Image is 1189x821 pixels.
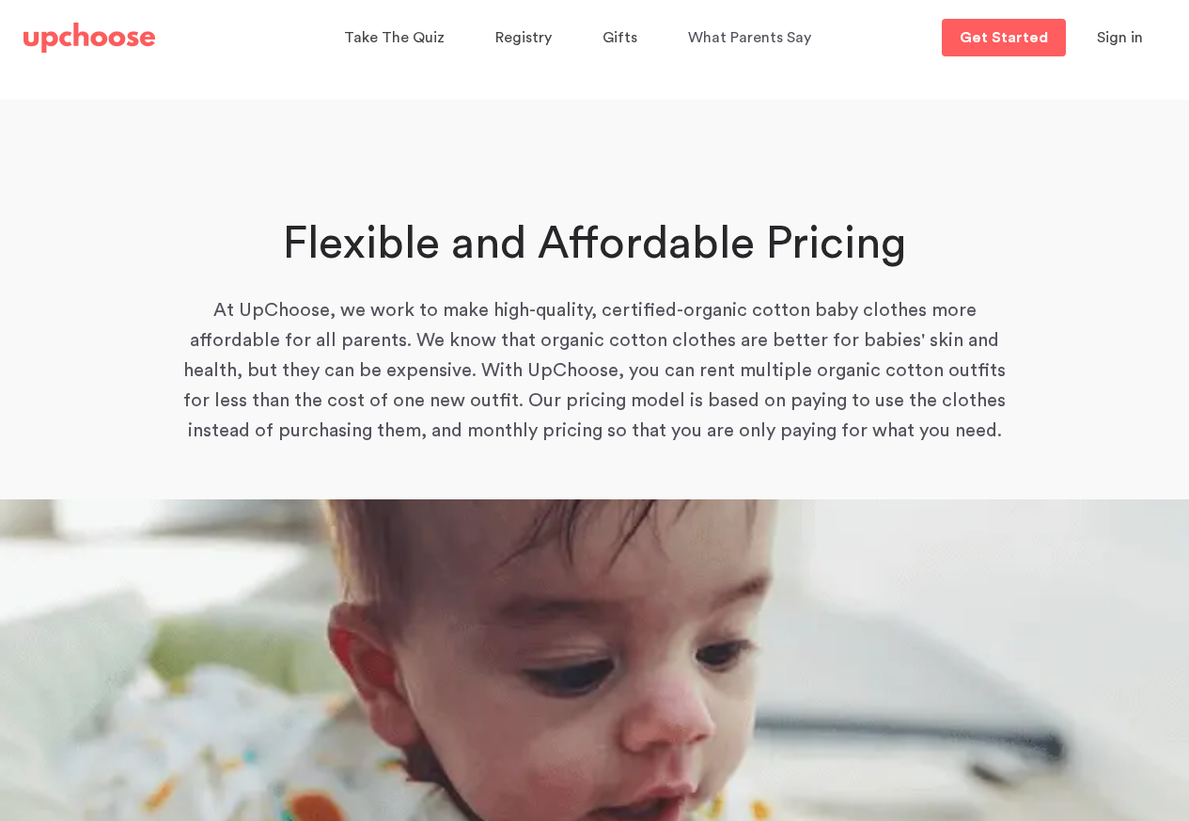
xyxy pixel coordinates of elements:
button: Sign in [1073,19,1166,56]
a: What Parents Say [688,20,817,56]
a: Registry [495,20,557,56]
span: Sign in [1097,30,1143,45]
span: Registry [495,30,552,45]
p: Get Started [960,30,1048,45]
p: At UpChoose, we work to make high-quality, certified-organic cotton baby clothes more affordable ... [177,295,1012,446]
a: Take The Quiz [344,20,450,56]
a: Gifts [602,20,643,56]
a: Get Started [942,19,1066,56]
img: UpChoose [23,23,155,53]
h1: Flexible and Affordable Pricing [177,214,1012,275]
span: What Parents Say [688,30,811,45]
span: Take The Quiz [344,30,445,45]
span: Gifts [602,30,637,45]
a: UpChoose [23,19,155,57]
